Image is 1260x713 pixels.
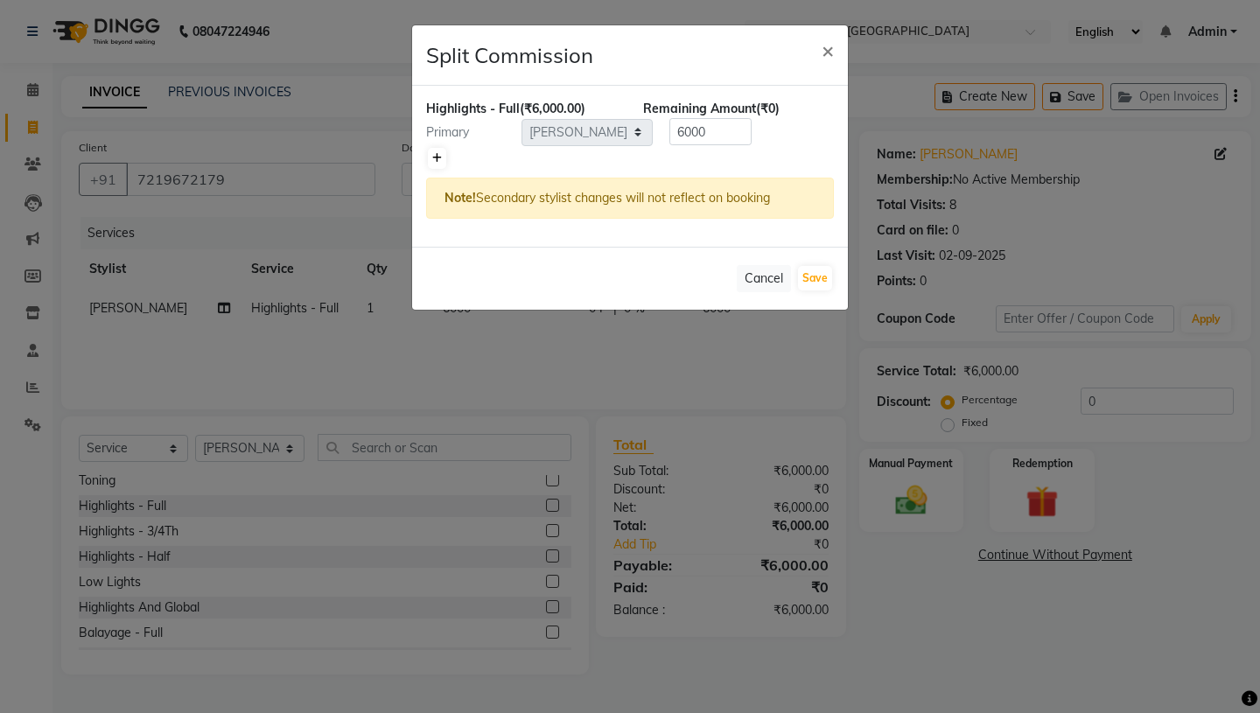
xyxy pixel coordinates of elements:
div: Secondary stylist changes will not reflect on booking [426,178,834,219]
button: Close [808,25,848,74]
button: Save [798,266,832,290]
span: × [822,37,834,63]
button: Cancel [737,265,791,292]
span: (₹0) [756,101,780,116]
span: (₹6,000.00) [520,101,585,116]
span: Highlights - Full [426,101,520,116]
span: Remaining Amount [643,101,756,116]
h4: Split Commission [426,39,593,71]
strong: Note! [444,190,476,206]
div: Primary [413,123,521,142]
